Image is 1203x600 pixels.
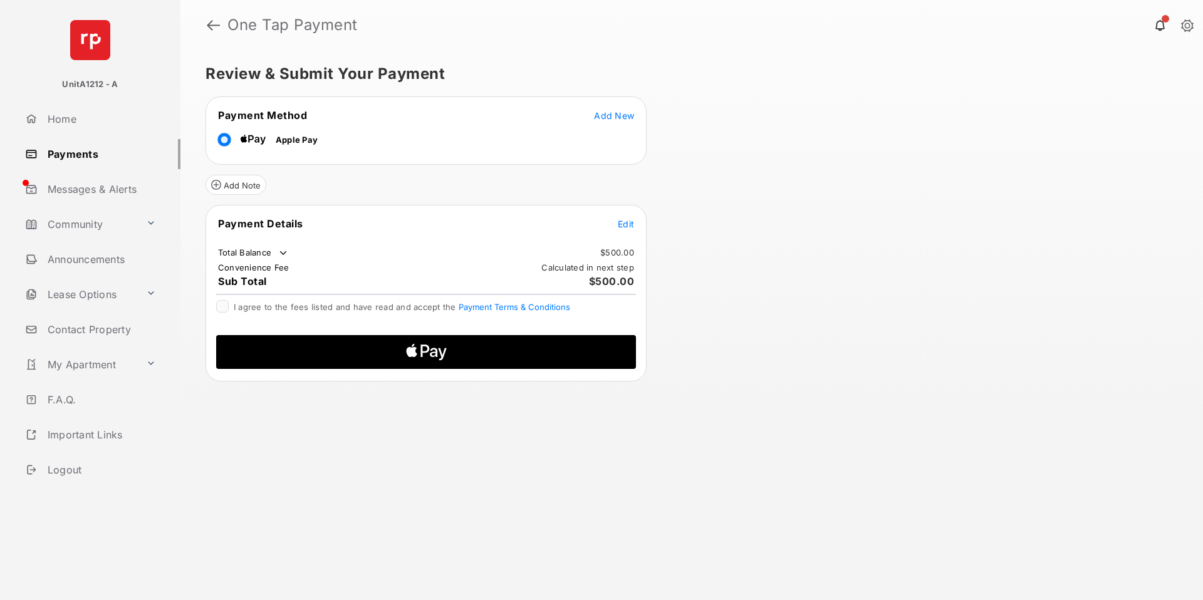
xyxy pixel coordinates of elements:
[618,219,634,229] span: Edit
[20,385,180,415] a: F.A.Q.
[70,20,110,60] img: svg+xml;base64,PHN2ZyB4bWxucz0iaHR0cDovL3d3dy53My5vcmcvMjAwMC9zdmciIHdpZHRoPSI2NCIgaGVpZ2h0PSI2NC...
[20,349,141,380] a: My Apartment
[20,209,141,239] a: Community
[589,275,635,287] span: $500.00
[206,66,1168,81] h5: Review & Submit Your Payment
[218,275,267,287] span: Sub Total
[541,262,635,273] td: Calculated in next step
[594,109,634,122] button: Add New
[218,109,307,122] span: Payment Method
[594,110,634,121] span: Add New
[62,78,118,91] p: UnitA1212 - A
[20,314,180,344] a: Contact Property
[20,279,141,309] a: Lease Options
[20,139,180,169] a: Payments
[218,217,303,230] span: Payment Details
[618,217,634,230] button: Edit
[276,135,318,145] span: Apple Pay
[234,302,570,312] span: I agree to the fees listed and have read and accept the
[20,455,180,485] a: Logout
[206,175,266,195] button: Add Note
[600,247,635,258] td: $500.00
[459,302,570,312] button: I agree to the fees listed and have read and accept the
[217,247,289,259] td: Total Balance
[20,420,161,450] a: Important Links
[227,18,358,33] strong: One Tap Payment
[20,244,180,274] a: Announcements
[20,104,180,134] a: Home
[217,262,290,273] td: Convenience Fee
[20,174,180,204] a: Messages & Alerts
